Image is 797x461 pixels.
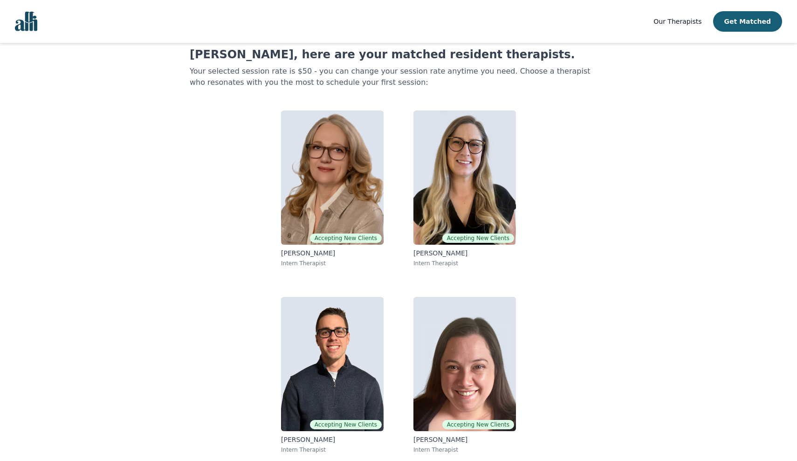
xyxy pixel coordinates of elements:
p: Your selected session rate is $50 - you can change your session rate anytime you need. Choose a t... [190,66,607,88]
span: Accepting New Clients [442,234,514,243]
p: Intern Therapist [281,446,384,454]
p: Intern Therapist [413,446,516,454]
button: Get Matched [713,11,782,32]
img: alli logo [15,12,37,31]
img: Jennifer Weber [413,297,516,431]
a: Ethan BraunAccepting New Clients[PERSON_NAME]Intern Therapist [274,289,391,461]
a: Our Therapists [653,16,701,27]
a: Jennifer WeberAccepting New Clients[PERSON_NAME]Intern Therapist [406,289,523,461]
p: [PERSON_NAME] [413,248,516,258]
span: Our Therapists [653,18,701,25]
a: Siobhan ChandlerAccepting New Clients[PERSON_NAME]Intern Therapist [274,103,391,275]
img: Amina Purac [413,110,516,245]
img: Siobhan Chandler [281,110,384,245]
span: Accepting New Clients [310,234,382,243]
p: [PERSON_NAME] [281,435,384,444]
h1: [PERSON_NAME], here are your matched resident therapists. [190,47,607,62]
img: Ethan Braun [281,297,384,431]
span: Accepting New Clients [310,420,382,429]
span: Accepting New Clients [442,420,514,429]
p: [PERSON_NAME] [281,248,384,258]
p: Intern Therapist [413,260,516,267]
a: Amina PuracAccepting New Clients[PERSON_NAME]Intern Therapist [406,103,523,275]
p: [PERSON_NAME] [413,435,516,444]
p: Intern Therapist [281,260,384,267]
